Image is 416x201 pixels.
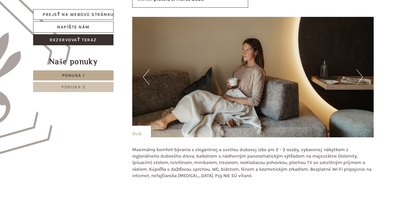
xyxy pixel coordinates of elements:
[33,21,114,33] a: Napíšte nám
[112,6,129,12] font: Streda
[49,57,98,66] font: Naše ponuky
[132,17,374,137] img: obrázok
[200,161,241,172] button: Odoslať
[50,37,97,43] font: Rezervovať teraz
[132,147,372,179] font: Maximálny komfort bývania v elegantnej a svetlou dubovej izbe pre 2 - 3 osoby, vybavenej nábytkom...
[33,9,114,20] a: Prejsť na webovú stránku
[62,73,85,78] font: Ponuka 1
[9,23,94,29] font: Dobrý deň, ako vám môžeme pomôcť?
[210,164,232,169] font: Odoslať
[356,69,363,85] button: Ďalej
[132,131,142,136] font: Dub
[61,84,85,90] font: Ponuka 2
[43,12,114,17] font: Prejsť na webovú stránku
[143,69,149,85] button: Predchádzajúce
[87,30,94,33] font: 19:52
[9,18,47,22] font: Hotel B&B Feldmessner
[57,25,90,30] font: Napíšte nám
[33,34,114,46] a: Rezervovať teraz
